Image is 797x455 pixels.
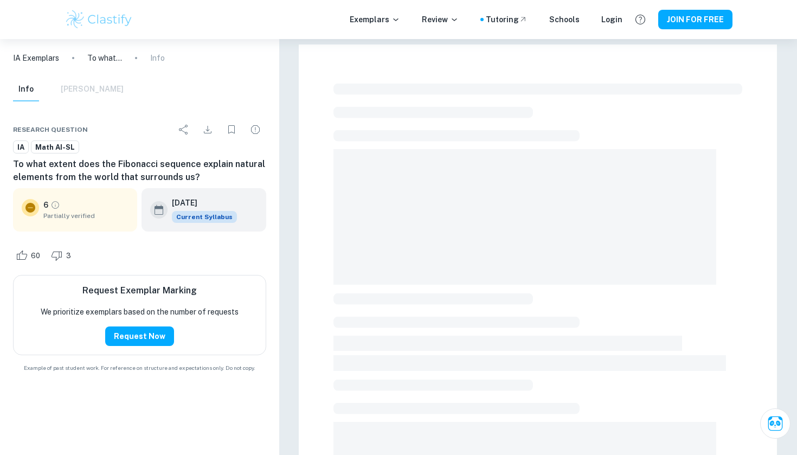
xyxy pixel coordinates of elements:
[245,119,266,140] div: Report issue
[48,247,77,264] div: Dislike
[50,200,60,210] a: Grade partially verified
[105,326,174,346] button: Request Now
[221,119,242,140] div: Bookmark
[31,142,79,153] span: Math AI-SL
[31,140,79,154] a: Math AI-SL
[41,306,239,318] p: We prioritize exemplars based on the number of requests
[13,125,88,134] span: Research question
[422,14,459,25] p: Review
[60,251,77,261] span: 3
[150,52,165,64] p: Info
[14,142,28,153] span: IA
[172,211,237,223] span: Current Syllabus
[486,14,528,25] a: Tutoring
[173,119,195,140] div: Share
[65,9,133,30] img: Clastify logo
[601,14,622,25] a: Login
[87,52,122,64] p: To what extent does the Fibonacci sequence explain natural elements from the world that surrounds...
[43,199,48,211] p: 6
[197,119,218,140] div: Download
[13,78,39,101] button: Info
[13,158,266,184] h6: To what extent does the Fibonacci sequence explain natural elements from the world that surrounds...
[172,211,237,223] div: This exemplar is based on the current syllabus. Feel free to refer to it for inspiration/ideas wh...
[549,14,580,25] a: Schools
[631,10,650,29] button: Help and Feedback
[43,211,128,221] span: Partially verified
[13,247,46,264] div: Like
[658,10,732,29] button: JOIN FOR FREE
[760,408,790,439] button: Ask Clai
[172,197,228,209] h6: [DATE]
[350,14,400,25] p: Exemplars
[82,284,197,297] h6: Request Exemplar Marking
[13,140,29,154] a: IA
[13,364,266,372] span: Example of past student work. For reference on structure and expectations only. Do not copy.
[13,52,59,64] a: IA Exemplars
[25,251,46,261] span: 60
